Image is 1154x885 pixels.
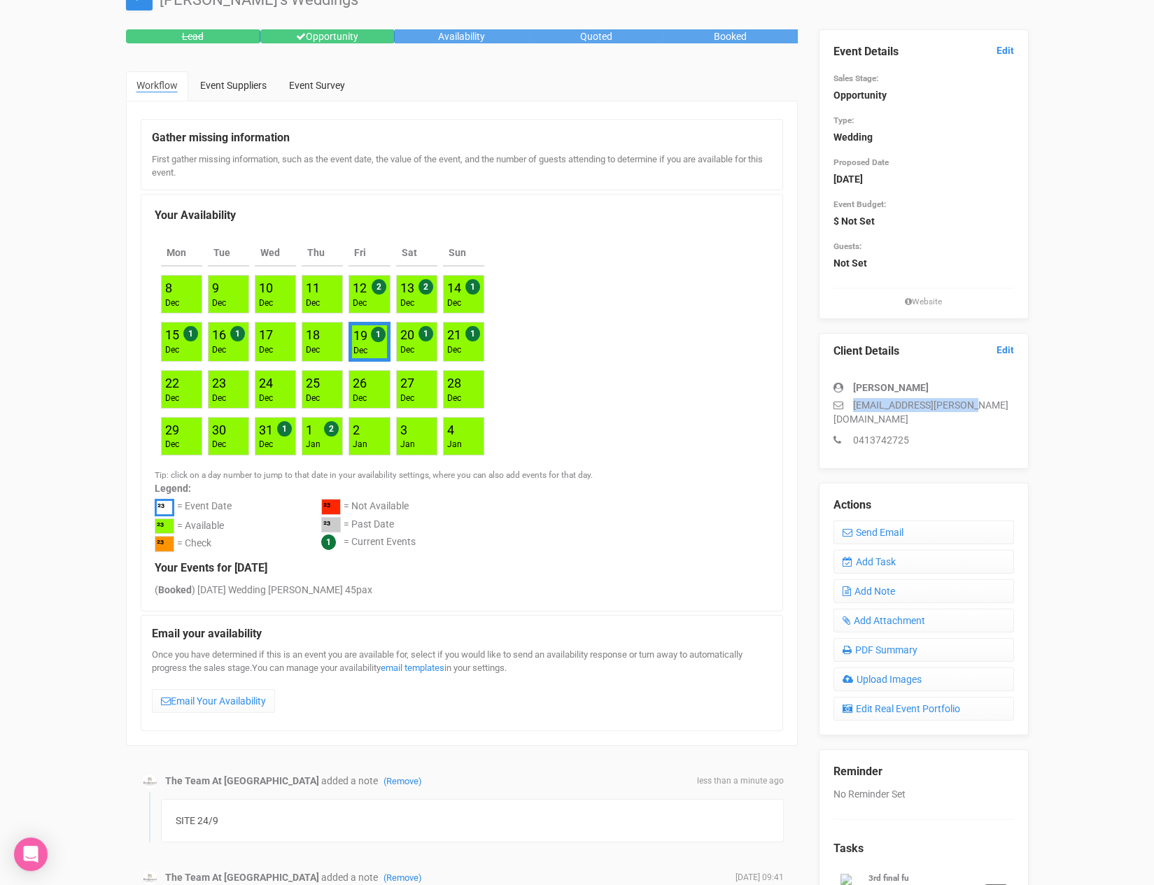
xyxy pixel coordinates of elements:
[306,327,320,342] a: 18
[353,439,367,451] div: Jan
[259,423,273,437] a: 31
[833,215,875,227] strong: $ Not Set
[371,327,386,342] span: 1
[212,297,226,309] div: Dec
[400,327,414,342] a: 20
[833,132,873,143] strong: Wedding
[833,157,889,167] small: Proposed Date
[663,29,798,43] div: Booked
[395,29,529,43] div: Availability
[155,499,174,516] div: ²³
[465,326,480,341] span: 1
[853,382,929,393] strong: [PERSON_NAME]
[321,872,422,883] span: added a note
[833,73,878,83] small: Sales Stage:
[396,240,437,267] th: Sat
[152,649,772,719] div: Once you have determined if this is an event you are available for, select if you would like to s...
[155,560,769,576] legend: Your Events for [DATE]
[212,344,226,356] div: Dec
[697,775,784,787] span: less than a minute ago
[259,297,273,309] div: Dec
[447,423,454,437] a: 4
[400,344,414,356] div: Dec
[161,240,202,267] th: Mon
[259,327,273,342] a: 17
[833,241,861,251] small: Guests:
[384,776,422,786] a: (Remove)
[418,279,433,295] span: 2
[155,583,769,597] div: ( ) [DATE] Wedding [PERSON_NAME] 45pax
[14,837,48,871] div: Open Intercom Messenger
[161,799,784,842] div: SITE 24/9
[833,44,1014,60] legend: Event Details
[833,115,854,125] small: Type:
[833,174,863,185] strong: [DATE]
[155,470,593,480] small: Tip: click on a day number to jump to that date in your availability settings, where you can also...
[306,344,320,356] div: Dec
[165,376,179,390] a: 22
[126,29,260,43] div: Lead
[400,392,414,404] div: Dec
[165,297,179,309] div: Dec
[126,71,188,101] a: Workflow
[400,423,407,437] a: 3
[868,873,909,883] small: 3rd final fu
[833,521,1014,544] a: Send Email
[158,584,192,595] strong: Booked
[260,29,395,43] div: Opportunity
[177,518,224,537] div: = Available
[165,423,179,437] a: 29
[152,130,772,146] legend: Gather missing information
[833,90,887,101] strong: Opportunity
[833,344,1014,360] legend: Client Details
[155,208,769,224] legend: Your Availability
[208,240,249,267] th: Tue
[400,281,414,295] a: 13
[306,281,320,295] a: 11
[465,279,480,295] span: 1
[833,398,1014,426] p: [EMAIL_ADDRESS][PERSON_NAME][DOMAIN_NAME]
[212,376,226,390] a: 23
[302,240,343,267] th: Thu
[259,392,273,404] div: Dec
[833,296,1014,308] small: Website
[833,550,1014,574] a: Add Task
[321,534,336,550] span: 1
[321,499,341,515] div: ²³
[344,534,416,551] div: = Current Events
[353,328,367,343] a: 19
[165,392,179,404] div: Dec
[252,663,507,673] span: You can manage your availability in your settings.
[259,344,273,356] div: Dec
[447,297,461,309] div: Dec
[833,433,1014,447] p: 0413742725
[447,376,461,390] a: 28
[833,764,1014,780] legend: Reminder
[259,439,273,451] div: Dec
[279,71,356,99] a: Event Survey
[324,421,339,437] span: 2
[177,499,232,518] div: = Event Date
[143,871,157,885] img: BGLogo.jpg
[400,297,414,309] div: Dec
[384,872,422,883] a: (Remove)
[353,297,367,309] div: Dec
[833,638,1014,662] a: PDF Summary
[212,392,226,404] div: Dec
[183,326,198,341] span: 1
[259,376,273,390] a: 24
[165,439,179,451] div: Dec
[152,153,772,179] div: First gather missing information, such as the event date, the value of the event, and the number ...
[443,240,484,267] th: Sun
[321,775,422,786] span: added a note
[353,423,360,437] a: 2
[212,281,219,295] a: 9
[344,517,394,535] div: = Past Date
[833,579,1014,603] a: Add Note
[165,281,172,295] a: 8
[833,667,1014,691] a: Upload Images
[230,326,245,341] span: 1
[447,281,461,295] a: 14
[400,439,415,451] div: Jan
[177,536,211,554] div: = Check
